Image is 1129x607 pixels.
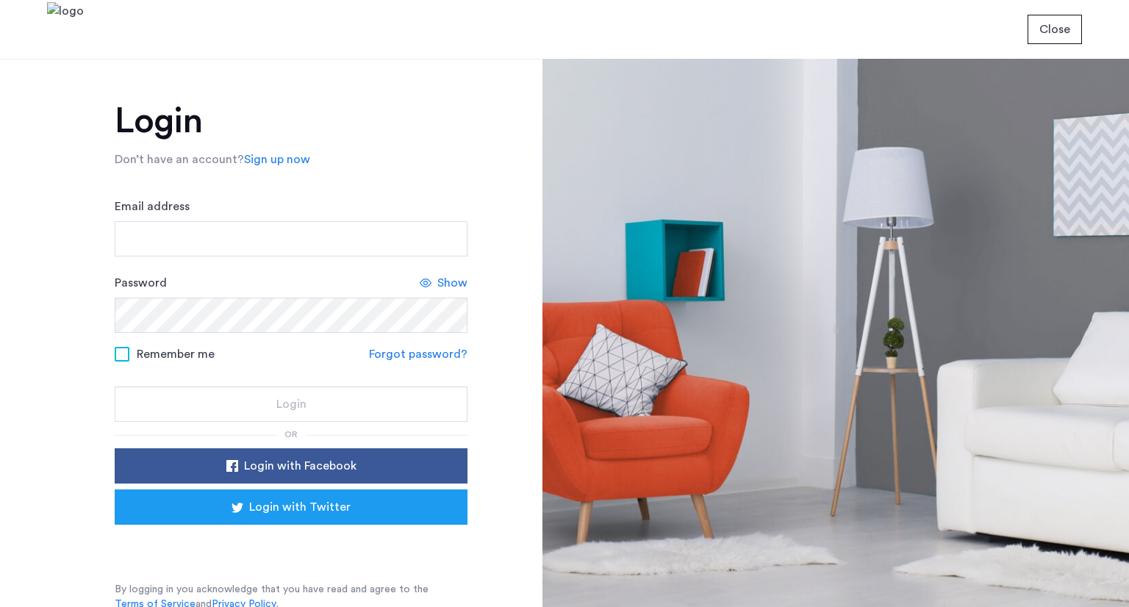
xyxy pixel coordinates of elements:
span: Don’t have an account? [115,154,244,165]
span: Close [1039,21,1070,38]
label: Password [115,274,167,292]
button: button [115,387,467,422]
a: Sign up now [244,151,310,168]
label: Email address [115,198,190,215]
button: button [1028,15,1082,44]
a: Forgot password? [369,345,467,363]
span: Show [437,274,467,292]
button: button [115,489,467,525]
span: Login with Twitter [249,498,351,516]
span: Remember me [137,345,215,363]
span: Login with Facebook [244,457,356,475]
button: button [115,448,467,484]
h1: Login [115,104,467,139]
span: or [284,430,298,439]
img: logo [47,2,84,57]
span: Login [276,395,307,413]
